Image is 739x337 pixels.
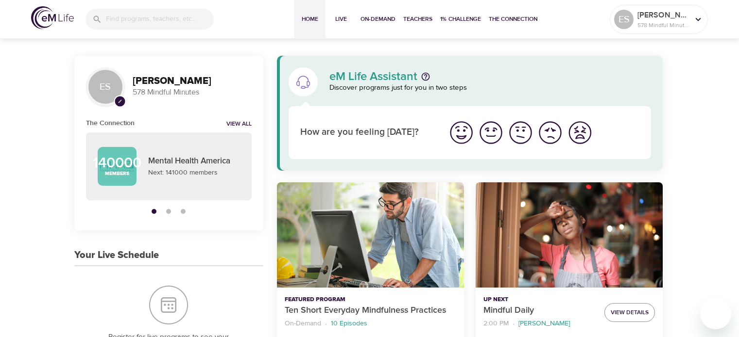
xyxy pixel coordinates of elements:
[133,76,252,87] h3: [PERSON_NAME]
[476,182,663,288] button: Mindful Daily
[535,118,565,147] button: I'm feeling bad
[440,14,481,24] span: 1% Challenge
[483,317,597,330] nav: breadcrumb
[331,319,367,329] p: 10 Episodes
[537,119,564,146] img: bad
[86,67,125,106] div: ES
[483,304,597,317] p: Mindful Daily
[507,119,534,146] img: ok
[476,118,506,147] button: I'm feeling good
[31,6,74,29] img: logo
[637,21,689,30] p: 578 Mindful Minutes
[478,119,504,146] img: good
[226,120,252,128] a: View all notifications
[86,118,135,128] h6: The Connection
[300,126,435,140] p: How are you feeling [DATE]?
[277,182,464,288] button: Ten Short Everyday Mindfulness Practices
[106,9,214,30] input: Find programs, teachers, etc...
[448,119,475,146] img: great
[295,74,311,90] img: eM Life Assistant
[148,168,240,178] p: Next: 141000 members
[285,317,456,330] nav: breadcrumb
[285,295,456,304] p: Featured Program
[447,118,476,147] button: I'm feeling great
[148,155,240,168] p: Mental Health America
[604,303,655,322] button: View Details
[93,156,141,170] p: 140000
[506,118,535,147] button: I'm feeling ok
[105,170,129,177] p: Members
[285,319,321,329] p: On-Demand
[637,9,689,21] p: [PERSON_NAME]
[285,304,456,317] p: Ten Short Everyday Mindfulness Practices
[483,295,597,304] p: Up Next
[565,118,595,147] button: I'm feeling worst
[513,317,515,330] li: ·
[403,14,432,24] span: Teachers
[329,71,417,82] p: eM Life Assistant
[329,82,652,94] p: Discover programs just for you in two steps
[133,87,252,98] p: 578 Mindful Minutes
[614,10,634,29] div: ES
[298,14,322,24] span: Home
[325,317,327,330] li: ·
[149,286,188,324] img: Your Live Schedule
[329,14,353,24] span: Live
[518,319,570,329] p: [PERSON_NAME]
[361,14,395,24] span: On-Demand
[74,250,159,261] h3: Your Live Schedule
[700,298,731,329] iframe: Button to launch messaging window
[611,307,649,318] span: View Details
[489,14,537,24] span: The Connection
[483,319,509,329] p: 2:00 PM
[567,119,593,146] img: worst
